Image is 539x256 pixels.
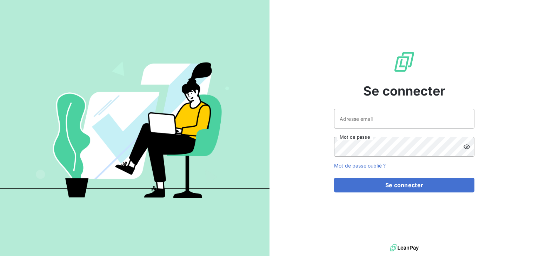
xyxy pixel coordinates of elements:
[334,178,474,192] button: Se connecter
[334,163,386,169] a: Mot de passe oublié ?
[334,109,474,129] input: placeholder
[390,243,419,253] img: logo
[393,51,415,73] img: Logo LeanPay
[363,81,445,100] span: Se connecter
